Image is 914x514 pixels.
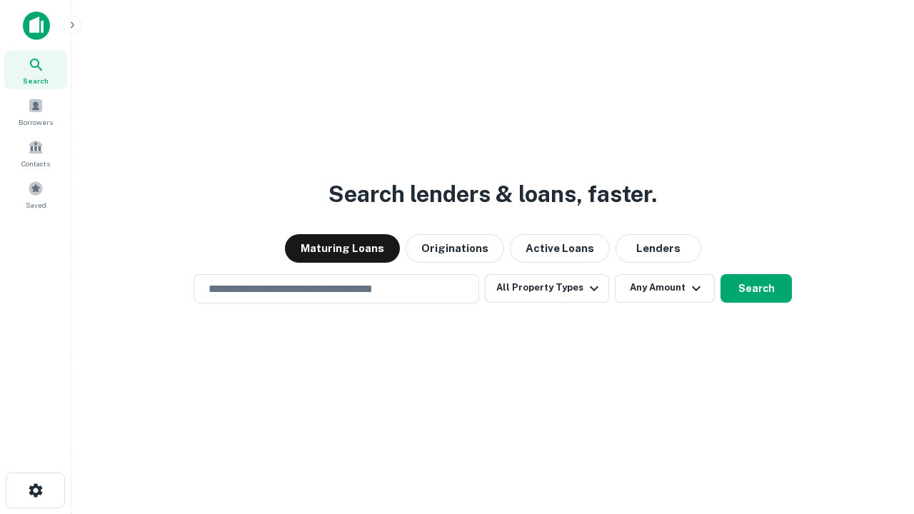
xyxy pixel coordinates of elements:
[285,234,400,263] button: Maturing Loans
[406,234,504,263] button: Originations
[4,175,67,213] a: Saved
[843,354,914,423] iframe: Chat Widget
[23,11,50,40] img: capitalize-icon.png
[26,199,46,211] span: Saved
[19,116,53,128] span: Borrowers
[720,274,792,303] button: Search
[21,158,50,169] span: Contacts
[328,177,657,211] h3: Search lenders & loans, faster.
[485,274,609,303] button: All Property Types
[615,274,715,303] button: Any Amount
[4,51,67,89] a: Search
[23,75,49,86] span: Search
[510,234,610,263] button: Active Loans
[616,234,701,263] button: Lenders
[4,133,67,172] a: Contacts
[4,92,67,131] a: Borrowers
